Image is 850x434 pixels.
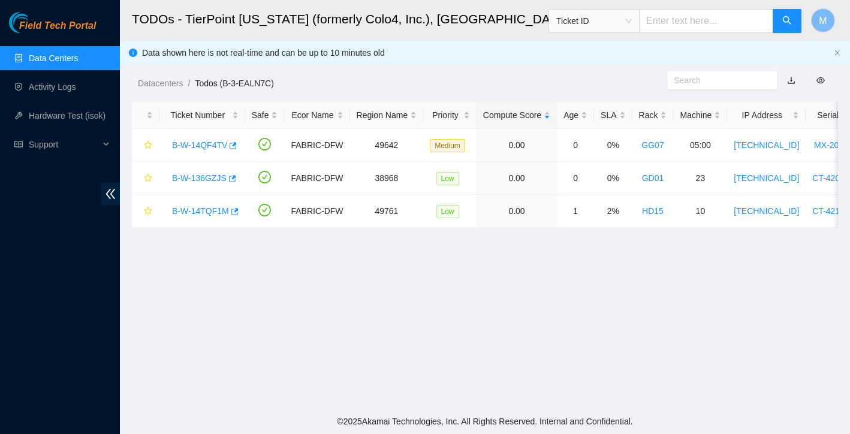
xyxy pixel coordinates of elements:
[172,140,227,150] a: B-W-14QF4TV
[284,162,349,195] td: FABRIC-DFW
[138,135,153,155] button: star
[834,49,841,57] button: close
[258,171,271,183] span: check-circle
[138,201,153,221] button: star
[477,129,557,162] td: 0.00
[29,132,100,156] span: Support
[350,162,424,195] td: 38968
[557,129,594,162] td: 0
[734,173,799,183] a: [TECHNICAL_ID]
[138,79,183,88] a: Datacenters
[350,195,424,228] td: 49761
[29,111,106,120] a: Hardware Test (isok)
[673,195,727,228] td: 10
[430,139,465,152] span: Medium
[172,206,229,216] a: B-W-14TQF1M
[594,195,632,228] td: 2%
[138,168,153,188] button: star
[9,12,61,33] img: Akamai Technologies
[734,140,799,150] a: [TECHNICAL_ID]
[639,9,773,33] input: Enter text here...
[782,16,792,27] span: search
[436,205,459,218] span: Low
[101,183,120,205] span: double-left
[258,138,271,150] span: check-circle
[594,129,632,162] td: 0%
[284,129,349,162] td: FABRIC-DFW
[834,49,841,56] span: close
[29,82,76,92] a: Activity Logs
[557,195,594,228] td: 1
[29,53,78,63] a: Data Centers
[816,76,825,85] span: eye
[734,206,799,216] a: [TECHNICAL_ID]
[819,13,827,28] span: M
[642,206,664,216] a: HD15
[436,172,459,185] span: Low
[14,140,23,149] span: read
[188,79,190,88] span: /
[120,409,850,434] footer: © 2025 Akamai Technologies, Inc. All Rights Reserved. Internal and Confidential.
[284,195,349,228] td: FABRIC-DFW
[477,162,557,195] td: 0.00
[642,173,664,183] a: GD01
[19,20,96,32] span: Field Tech Portal
[641,140,664,150] a: GG07
[350,129,424,162] td: 49642
[557,162,594,195] td: 0
[144,141,152,150] span: star
[556,12,632,30] span: Ticket ID
[778,71,804,90] button: download
[144,174,152,183] span: star
[673,129,727,162] td: 05:00
[9,22,96,37] a: Akamai TechnologiesField Tech Portal
[172,173,227,183] a: B-W-136GZJS
[477,195,557,228] td: 0.00
[674,74,761,87] input: Search
[773,9,801,33] button: search
[811,8,835,32] button: M
[195,79,274,88] a: Todos (B-3-EALN7C)
[673,162,727,195] td: 23
[787,76,795,85] a: download
[594,162,632,195] td: 0%
[258,204,271,216] span: check-circle
[144,207,152,216] span: star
